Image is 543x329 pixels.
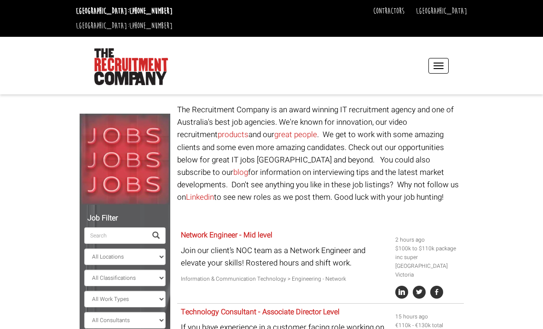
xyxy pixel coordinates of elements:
[233,167,248,178] a: blog
[218,129,248,140] a: products
[181,230,272,241] a: Network Engineer - Mid level
[84,227,147,244] input: Search
[274,129,317,140] a: great people
[416,6,467,16] a: [GEOGRAPHIC_DATA]
[129,21,173,31] a: [PHONE_NUMBER]
[186,191,214,203] a: Linkedin
[177,104,464,204] p: The Recruitment Company is an award winning IT recruitment agency and one of Australia's best job...
[80,114,171,205] img: Jobs, Jobs, Jobs
[74,4,175,18] li: [GEOGRAPHIC_DATA]:
[395,236,460,244] li: 2 hours ago
[373,6,404,16] a: Contractors
[94,48,168,85] img: The Recruitment Company
[129,6,173,16] a: [PHONE_NUMBER]
[84,214,166,223] h5: Job Filter
[74,18,175,33] li: [GEOGRAPHIC_DATA]:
